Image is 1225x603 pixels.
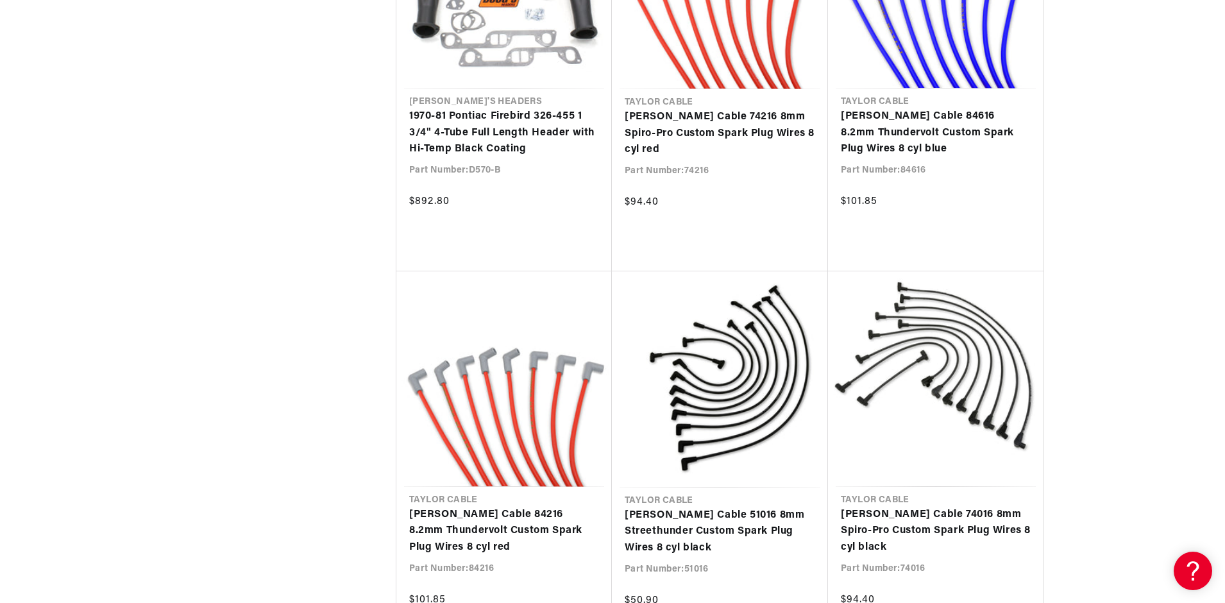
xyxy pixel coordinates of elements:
[841,108,1031,158] a: [PERSON_NAME] Cable 84616 8.2mm Thundervolt Custom Spark Plug Wires 8 cyl blue
[409,507,599,556] a: [PERSON_NAME] Cable 84216 8.2mm Thundervolt Custom Spark Plug Wires 8 cyl red
[625,507,815,557] a: [PERSON_NAME] Cable 51016 8mm Streethunder Custom Spark Plug Wires 8 cyl black
[409,108,599,158] a: 1970-81 Pontiac Firebird 326-455 1 3/4" 4-Tube Full Length Header with Hi-Temp Black Coating
[625,109,815,158] a: [PERSON_NAME] Cable 74216 8mm Spiro-Pro Custom Spark Plug Wires 8 cyl red
[841,507,1031,556] a: [PERSON_NAME] Cable 74016 8mm Spiro-Pro Custom Spark Plug Wires 8 cyl black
